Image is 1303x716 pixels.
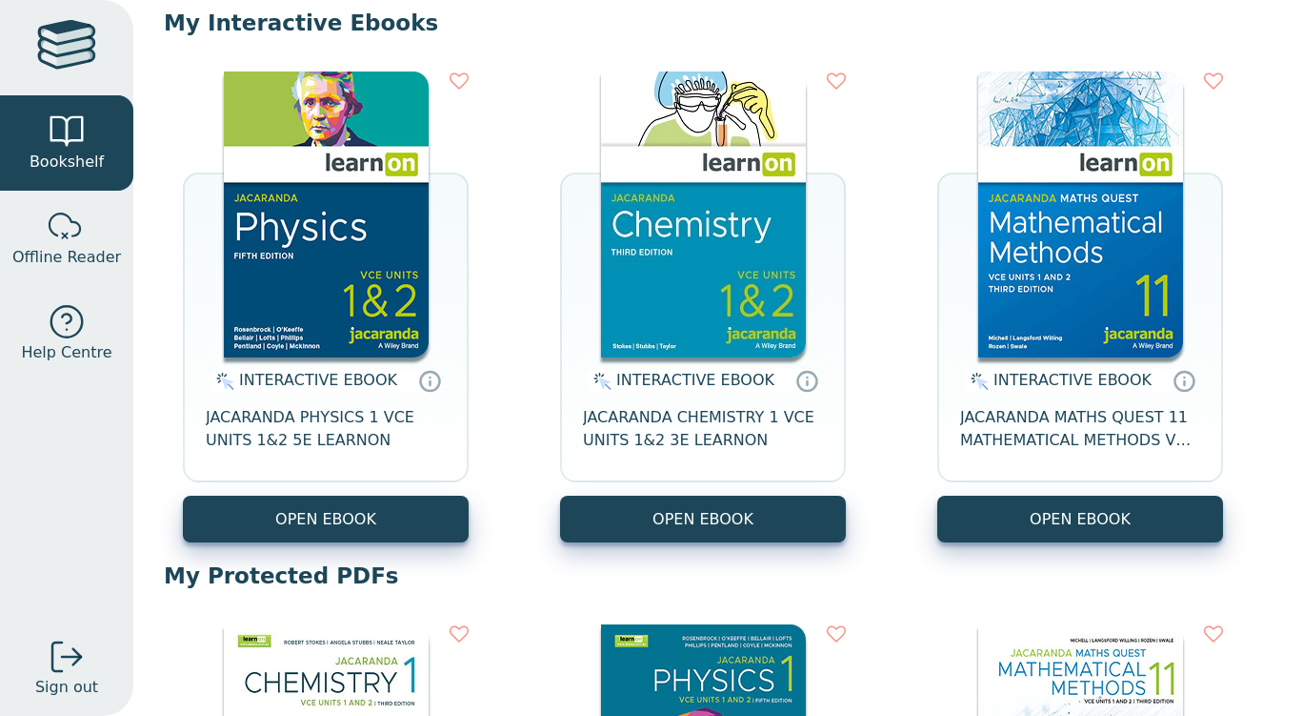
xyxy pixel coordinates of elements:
[224,72,429,358] img: c92f87e8-2470-48d9-be02-c193736cbea9.jpg
[978,72,1183,358] img: 3d45537d-a581-493a-8efc-3c839325a1f6.jpg
[588,370,611,393] img: interactive.svg
[12,246,121,269] span: Offline Reader
[601,72,806,358] img: 37f81dd5-9e6c-4284-8d4c-e51904e9365e.jpg
[239,371,397,389] span: INTERACTIVE EBOOK
[1173,369,1195,392] a: Interactive eBooks are accessed online via the publisher’s portal. They contain interactive resou...
[164,562,1273,590] p: My Protected PDFs
[35,676,98,699] span: Sign out
[210,370,234,393] img: interactive.svg
[795,369,818,392] a: Interactive eBooks are accessed online via the publisher’s portal. They contain interactive resou...
[993,371,1152,389] span: INTERACTIVE EBOOK
[30,151,104,174] span: Bookshelf
[937,496,1223,542] button: OPEN EBOOK
[965,370,989,393] img: interactive.svg
[183,496,469,542] button: OPEN EBOOK
[164,9,1273,37] p: My Interactive Ebooks
[560,496,846,542] button: OPEN EBOOK
[583,406,823,452] span: JACARANDA CHEMISTRY 1 VCE UNITS 1&2 3E LEARNON
[206,406,446,452] span: JACARANDA PHYSICS 1 VCE UNITS 1&2 5E LEARNON
[616,371,774,389] span: INTERACTIVE EBOOK
[21,341,111,364] span: Help Centre
[418,369,441,392] a: Interactive eBooks are accessed online via the publisher’s portal. They contain interactive resou...
[960,406,1200,452] span: JACARANDA MATHS QUEST 11 MATHEMATICAL METHODS VCE UNITS 1&2 3E LEARNON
